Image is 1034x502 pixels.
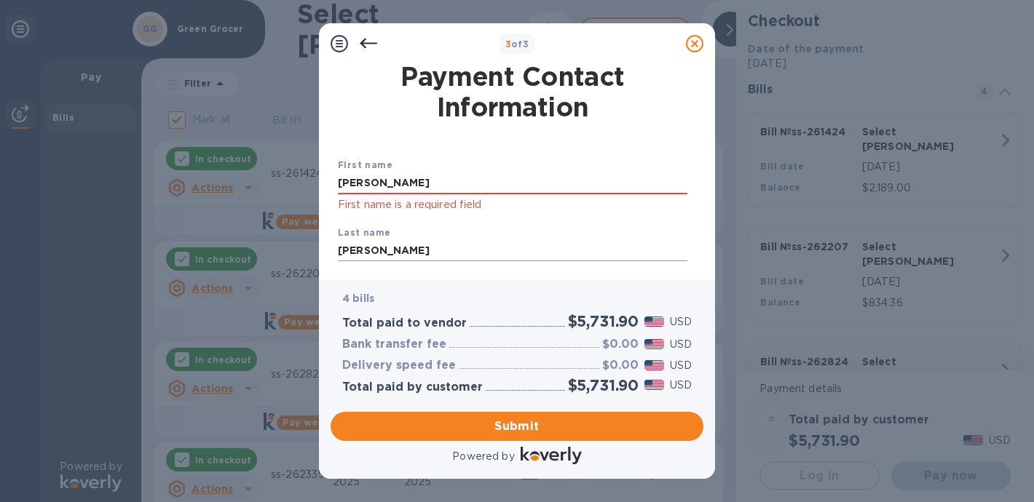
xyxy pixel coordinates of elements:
[338,240,687,262] input: Enter your last name
[644,316,664,327] img: USD
[670,337,692,352] p: USD
[338,172,687,194] input: Enter your first name
[338,159,392,170] b: First name
[505,39,511,49] span: 3
[342,338,446,351] h3: Bank transfer fee
[452,449,514,464] p: Powered by
[644,380,664,390] img: USD
[342,418,692,435] span: Submit
[670,378,692,393] p: USD
[602,338,639,351] h3: $0.00
[644,360,664,370] img: USD
[670,358,692,373] p: USD
[338,227,391,238] b: Last name
[342,292,374,304] b: 4 bills
[331,412,703,441] button: Submit
[568,312,639,330] h2: $5,731.90
[338,61,687,122] h1: Payment Contact Information
[338,196,687,213] p: First name is a required field
[505,39,529,49] b: of 3
[342,381,483,394] h3: Total paid by customer
[342,316,467,330] h3: Total paid to vendor
[568,376,639,394] h2: $5,731.90
[342,359,456,372] h3: Delivery speed fee
[644,339,664,349] img: USD
[602,359,639,372] h3: $0.00
[521,447,582,464] img: Logo
[670,314,692,330] p: USD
